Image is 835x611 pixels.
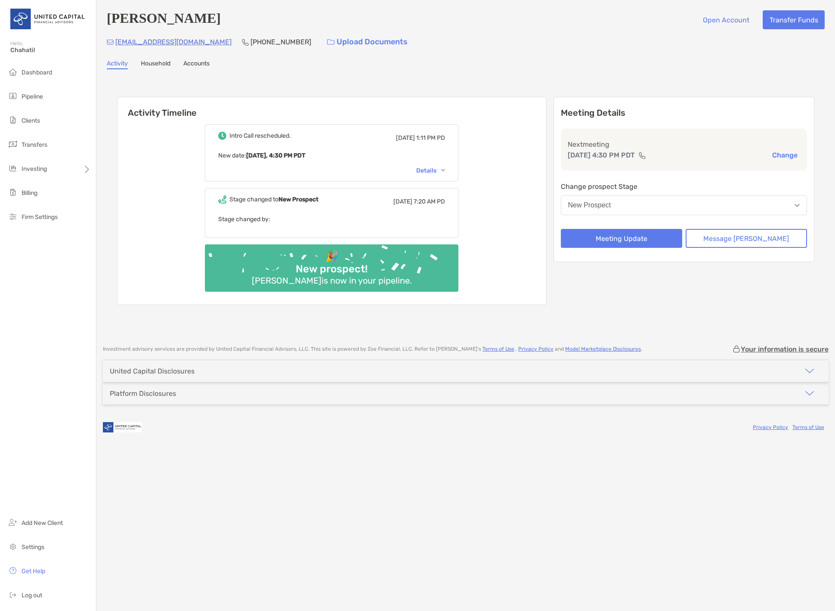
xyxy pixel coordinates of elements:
span: Chahati! [10,46,91,54]
img: clients icon [8,115,18,125]
img: Chevron icon [441,169,445,172]
div: Intro Call rescheduled. [229,132,291,139]
button: New Prospect [561,195,807,215]
p: [DATE] 4:30 PM PDT [568,150,635,160]
img: Event icon [218,132,226,140]
span: Get Help [22,568,45,575]
p: Meeting Details [561,108,807,118]
span: Dashboard [22,69,52,76]
span: Log out [22,592,42,599]
span: Settings [22,543,44,551]
img: Open dropdown arrow [795,204,800,207]
button: Transfer Funds [763,10,825,29]
h4: [PERSON_NAME] [107,10,221,29]
a: Model Marketplace Disclosures [565,346,641,352]
a: Upload Documents [322,33,413,51]
img: investing icon [8,163,18,173]
a: Accounts [183,60,210,69]
b: [DATE], 4:30 PM PDT [246,152,305,159]
img: add_new_client icon [8,517,18,528]
p: [EMAIL_ADDRESS][DOMAIN_NAME] [115,37,232,47]
span: Billing [22,189,37,197]
img: transfers icon [8,139,18,149]
a: Privacy Policy [753,424,788,430]
img: button icon [327,39,334,45]
h6: Activity Timeline [118,97,546,118]
img: dashboard icon [8,67,18,77]
a: Household [141,60,170,69]
span: 7:20 AM PD [414,198,445,205]
p: Investment advisory services are provided by United Capital Financial Advisors, LLC . This site i... [103,346,642,352]
span: Pipeline [22,93,43,100]
img: Event icon [218,195,226,204]
p: Stage changed by: [218,214,445,225]
button: Open Account [696,10,756,29]
span: Add New Client [22,519,63,527]
div: 🎉 [322,250,342,263]
img: Confetti [205,244,458,284]
button: Meeting Update [561,229,682,248]
span: Clients [22,117,40,124]
div: New prospect! [292,263,371,275]
a: Terms of Use [482,346,514,352]
b: New Prospect [278,196,319,203]
img: icon arrow [804,366,815,376]
span: [DATE] [396,134,415,142]
img: logout icon [8,589,18,600]
a: Activity [107,60,128,69]
p: Next meeting [568,139,801,150]
img: firm-settings icon [8,211,18,222]
img: communication type [638,152,646,159]
div: United Capital Disclosures [110,367,195,375]
p: New date : [218,150,445,161]
button: Message [PERSON_NAME] [686,229,807,248]
div: Platform Disclosures [110,389,176,398]
img: company logo [103,418,142,437]
img: billing icon [8,187,18,197]
span: [DATE] [393,198,412,205]
button: Change [770,151,800,160]
div: Details [416,167,445,174]
img: settings icon [8,541,18,552]
p: Your information is secure [741,345,829,353]
img: icon arrow [804,388,815,398]
p: [PHONE_NUMBER] [251,37,311,47]
a: Privacy Policy [518,346,554,352]
img: get-help icon [8,565,18,576]
a: Terms of Use [792,424,824,430]
span: 1:11 PM PD [416,134,445,142]
span: Firm Settings [22,213,58,221]
img: Phone Icon [242,39,249,46]
div: Stage changed to [229,196,319,203]
span: Transfers [22,141,47,148]
img: pipeline icon [8,91,18,101]
p: Change prospect Stage [561,181,807,192]
span: Investing [22,165,47,173]
div: [PERSON_NAME] is now in your pipeline. [248,275,415,286]
div: New Prospect [568,201,611,209]
img: Email Icon [107,40,114,45]
img: United Capital Logo [10,3,86,34]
